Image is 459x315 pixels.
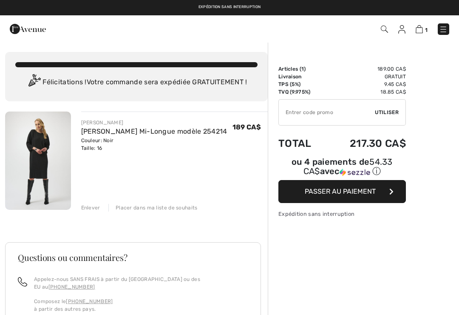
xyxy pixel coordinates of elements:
[25,74,42,91] img: Congratulation2.svg
[278,129,326,158] td: Total
[81,137,227,152] div: Couleur: Noir Taille: 16
[425,27,428,33] span: 1
[81,204,100,212] div: Enlever
[326,129,406,158] td: 217.30 CA$
[81,119,227,126] div: [PERSON_NAME]
[48,284,95,290] a: [PHONE_NUMBER]
[278,158,406,180] div: ou 4 paiements de54.33 CA$avecSezzle Cliquez pour en savoir plus sur Sezzle
[305,187,376,195] span: Passer au paiement
[381,26,388,33] img: Recherche
[278,158,406,177] div: ou 4 paiements de avec
[340,169,370,176] img: Sezzle
[278,65,326,73] td: Articles ( )
[81,127,227,135] a: [PERSON_NAME] Mi-Longue modèle 254214
[278,210,406,218] div: Expédition sans interruption
[10,24,46,32] a: 1ère Avenue
[326,88,406,96] td: 18.85 CA$
[34,298,248,313] p: Composez le à partir des autres pays.
[279,100,375,125] input: Code promo
[278,73,326,80] td: Livraison
[278,88,326,96] td: TVQ (9.975%)
[398,25,405,34] img: Mes infos
[416,24,428,34] a: 1
[108,204,198,212] div: Placer dans ma liste de souhaits
[5,112,71,210] img: Robe Plissée Mi-Longue modèle 254214
[10,20,46,37] img: 1ère Avenue
[278,180,406,203] button: Passer au paiement
[301,66,304,72] span: 1
[18,253,248,262] h3: Questions ou commentaires?
[232,123,261,131] span: 189 CA$
[18,277,27,286] img: call
[15,74,258,91] div: Félicitations ! Votre commande sera expédiée GRATUITEMENT !
[326,73,406,80] td: Gratuit
[375,109,399,116] span: Utiliser
[439,25,448,34] img: Menu
[34,275,248,291] p: Appelez-nous SANS FRAIS à partir du [GEOGRAPHIC_DATA] ou des EU au
[416,25,423,33] img: Panier d'achat
[278,80,326,88] td: TPS (5%)
[66,298,113,304] a: [PHONE_NUMBER]
[326,65,406,73] td: 189.00 CA$
[326,80,406,88] td: 9.45 CA$
[303,157,393,176] span: 54.33 CA$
